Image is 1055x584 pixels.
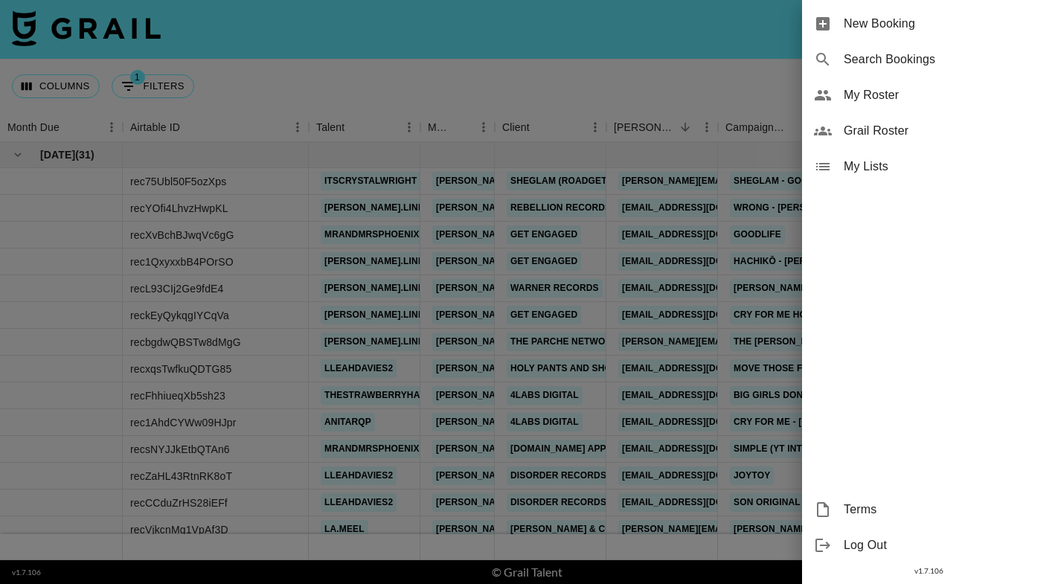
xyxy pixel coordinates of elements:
div: Terms [802,492,1055,527]
div: v 1.7.106 [802,563,1055,579]
span: Terms [844,501,1043,519]
div: Log Out [802,527,1055,563]
div: My Lists [802,149,1055,184]
span: My Lists [844,158,1043,176]
span: Log Out [844,536,1043,554]
div: Search Bookings [802,42,1055,77]
span: Grail Roster [844,122,1043,140]
span: Search Bookings [844,51,1043,68]
span: My Roster [844,86,1043,104]
div: Grail Roster [802,113,1055,149]
div: My Roster [802,77,1055,113]
span: New Booking [844,15,1043,33]
div: New Booking [802,6,1055,42]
